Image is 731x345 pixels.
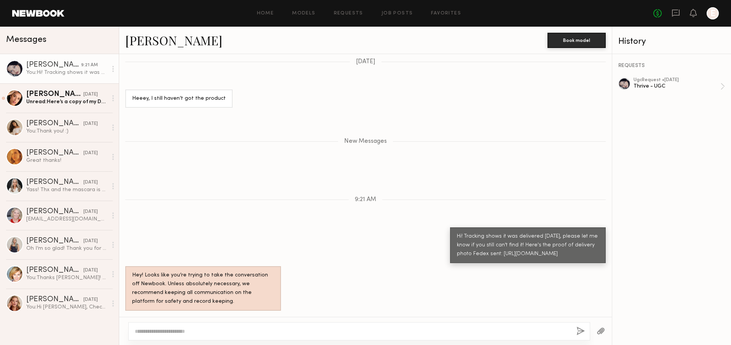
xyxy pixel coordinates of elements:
div: [EMAIL_ADDRESS][DOMAIN_NAME] [26,216,107,223]
div: Hey! Looks like you’re trying to take the conversation off Newbook. Unless absolutely necessary, ... [132,271,274,306]
a: Requests [334,11,363,16]
span: [DATE] [356,59,375,65]
div: You: Thanks [PERSON_NAME]! And agree your eyes look amazing with Thrive!! [26,274,107,281]
div: Great thanks! [26,157,107,164]
div: [PERSON_NAME] [26,296,83,303]
a: [PERSON_NAME] [125,32,222,48]
div: [PERSON_NAME] [26,208,83,216]
span: New Messages [344,138,387,145]
a: E [707,7,719,19]
div: Unread: Here’s a copy of my Dropbox folder link which has 11 videos in it [URL][DOMAIN_NAME] [26,98,107,105]
div: [DATE] [83,91,98,98]
div: 9:21 AM [81,62,98,69]
a: Favorites [431,11,461,16]
div: [DATE] [83,179,98,186]
a: Book model [547,37,606,43]
div: [DATE] [83,150,98,157]
div: Thrive - UGC [634,83,720,90]
div: [PERSON_NAME] [26,120,83,128]
div: [DATE] [83,208,98,216]
a: Job Posts [381,11,413,16]
span: Messages [6,35,46,44]
div: You: Hi [PERSON_NAME], Checking in here! If all sounds good please accept the request, thank you! [26,303,107,311]
div: History [618,37,725,46]
div: Yass! Thx and the mascara is outstanding, of course! [26,186,107,193]
a: ugcRequest •[DATE]Thrive - UGC [634,78,725,95]
div: [PERSON_NAME] [26,267,83,274]
div: [DATE] [83,267,98,274]
div: Hi! Tracking shows it was delivered [DATE], please let me know if you still can't find it! Here's... [457,232,599,259]
a: Home [257,11,274,16]
div: [PERSON_NAME] [26,179,83,186]
div: [DATE] [83,296,98,303]
div: You: Hi! Tracking shows it was delivered [DATE], please let me know if you still can't find it! H... [26,69,107,76]
div: You: Thank you! :) [26,128,107,135]
div: REQUESTS [618,63,725,69]
div: [PERSON_NAME] [26,61,81,69]
span: 9:21 AM [355,196,376,203]
div: [DATE] [83,238,98,245]
div: [PERSON_NAME] [26,149,83,157]
div: [DATE] [83,120,98,128]
a: Models [292,11,315,16]
div: Oh I’m so glad! Thank you for the opportunity. I look forward to the next one. [26,245,107,252]
div: Heeey, I still haven’t got the product [132,94,226,103]
div: ugc Request • [DATE] [634,78,720,83]
button: Book model [547,33,606,48]
div: [PERSON_NAME] [26,237,83,245]
div: [PERSON_NAME] [26,91,83,98]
